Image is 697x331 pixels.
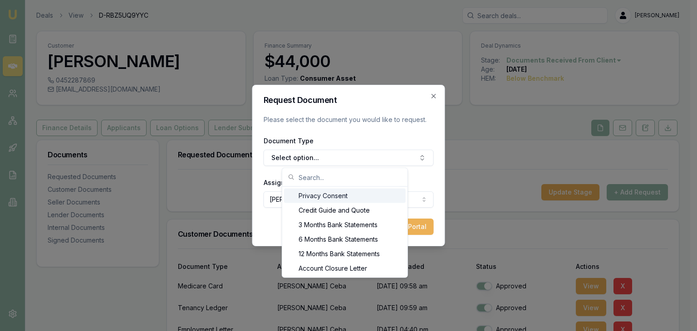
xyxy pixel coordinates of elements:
[284,189,406,203] div: Privacy Consent
[264,150,434,166] button: Select option...
[284,232,406,247] div: 6 Months Bank Statements
[299,168,402,186] input: Search...
[264,96,434,104] h2: Request Document
[284,276,406,290] div: Accountant Financials
[264,115,434,124] p: Please select the document you would like to request.
[282,187,407,277] div: Search...
[264,137,314,145] label: Document Type
[284,247,406,261] div: 12 Months Bank Statements
[284,261,406,276] div: Account Closure Letter
[284,218,406,232] div: 3 Months Bank Statements
[264,179,314,186] label: Assigned Client
[284,203,406,218] div: Credit Guide and Quote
